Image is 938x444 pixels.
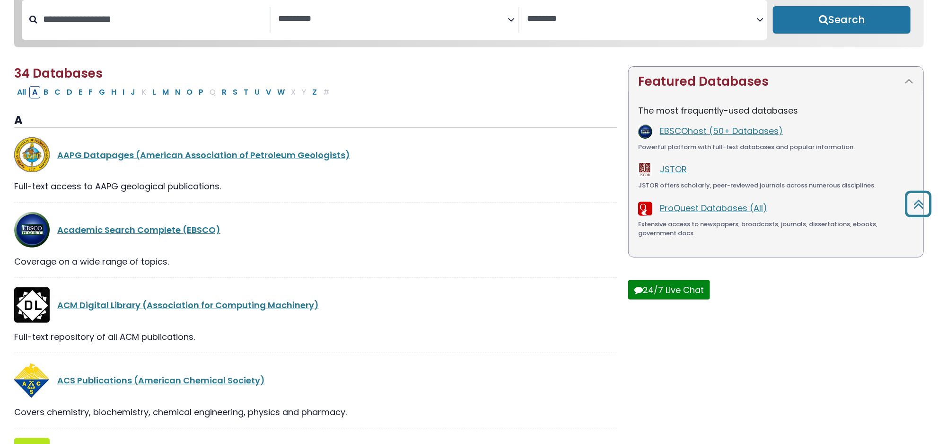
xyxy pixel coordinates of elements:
[172,86,183,98] button: Filter Results N
[902,195,936,213] a: Back to Top
[196,86,206,98] button: Filter Results P
[252,86,263,98] button: Filter Results U
[660,163,687,175] a: JSTOR
[219,86,229,98] button: Filter Results R
[57,224,220,236] a: Academic Search Complete (EBSCO)
[773,6,911,34] button: Submit for Search Results
[638,181,914,190] div: JSTOR offers scholarly, peer-reviewed journals across numerous disciplines.
[14,65,103,82] span: 34 Databases
[638,220,914,238] div: Extensive access to newspapers, broadcasts, journals, dissertations, ebooks, government docs.
[527,14,756,24] textarea: Search
[159,86,172,98] button: Filter Results M
[274,86,288,98] button: Filter Results W
[86,86,96,98] button: Filter Results F
[128,86,138,98] button: Filter Results J
[184,86,195,98] button: Filter Results O
[660,125,783,137] a: EBSCOhost (50+ Databases)
[96,86,108,98] button: Filter Results G
[629,67,923,97] button: Featured Databases
[120,86,127,98] button: Filter Results I
[52,86,63,98] button: Filter Results C
[14,114,617,128] h3: A
[76,86,85,98] button: Filter Results E
[230,86,240,98] button: Filter Results S
[263,86,274,98] button: Filter Results V
[278,14,508,24] textarea: Search
[41,86,51,98] button: Filter Results B
[64,86,75,98] button: Filter Results D
[638,142,914,152] div: Powerful platform with full-text databases and popular information.
[14,180,617,193] div: Full-text access to AAPG geological publications.
[309,86,320,98] button: Filter Results Z
[57,149,350,161] a: AAPG Datapages (American Association of Petroleum Geologists)
[29,86,40,98] button: Filter Results A
[638,104,914,117] p: The most frequently-used databases
[57,299,319,311] a: ACM Digital Library (Association for Computing Machinery)
[241,86,251,98] button: Filter Results T
[37,11,270,27] input: Search database by title or keyword
[14,330,617,343] div: Full-text repository of all ACM publications.
[149,86,159,98] button: Filter Results L
[628,280,710,300] button: 24/7 Live Chat
[14,86,29,98] button: All
[57,374,265,386] a: ACS Publications (American Chemical Society)
[660,202,767,214] a: ProQuest Databases (All)
[14,255,617,268] div: Coverage on a wide range of topics.
[14,86,333,98] div: Alpha-list to filter by first letter of database name
[14,406,617,418] div: Covers chemistry, biochemistry, chemical engineering, physics and pharmacy.
[108,86,119,98] button: Filter Results H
